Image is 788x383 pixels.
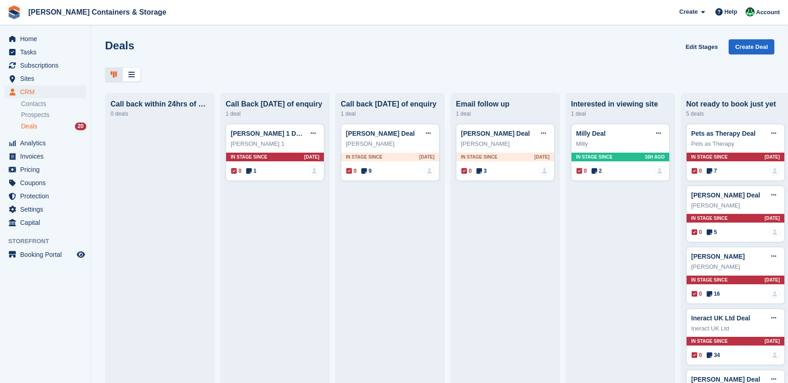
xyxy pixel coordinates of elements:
[534,154,550,160] span: [DATE]
[707,167,717,175] span: 7
[21,111,49,119] span: Prospects
[576,139,665,149] div: Milly
[691,130,756,137] a: Pets as Therapy Deal
[691,191,760,199] a: [PERSON_NAME] Deal
[7,5,21,19] img: stora-icon-8386f47178a22dfd0bd8f6a31ec36ba5ce8667c1dd55bd0f319d3a0aa187defe.svg
[20,59,75,72] span: Subscriptions
[231,167,242,175] span: 0
[20,46,75,59] span: Tasks
[226,108,324,119] div: 1 deal
[707,228,717,236] span: 5
[20,32,75,45] span: Home
[309,166,319,176] a: deal-assignee-blank
[21,122,86,131] a: Deals 20
[20,216,75,229] span: Capital
[20,163,75,176] span: Pricing
[691,338,728,345] span: In stage since
[691,262,780,271] div: [PERSON_NAME]
[5,150,86,163] a: menu
[576,154,613,160] span: In stage since
[21,122,37,131] span: Deals
[692,167,702,175] span: 0
[645,154,665,160] span: 16H AGO
[21,100,86,108] a: Contacts
[576,130,606,137] a: Milly Deal
[5,46,86,59] a: menu
[341,100,439,108] div: Call back [DATE] of enquiry
[346,167,357,175] span: 0
[691,376,760,383] a: [PERSON_NAME] Deal
[346,154,382,160] span: In stage since
[765,338,780,345] span: [DATE]
[8,237,91,246] span: Storefront
[691,324,780,333] div: Ineract UK Ltd
[686,108,785,119] div: 5 deals
[576,167,587,175] span: 0
[765,154,780,160] span: [DATE]
[456,108,555,119] div: 1 deal
[105,39,134,52] h1: Deals
[461,167,472,175] span: 0
[5,216,86,229] a: menu
[5,137,86,149] a: menu
[476,167,487,175] span: 3
[304,154,319,160] span: [DATE]
[341,108,439,119] div: 1 deal
[361,167,372,175] span: 9
[691,215,728,222] span: In stage since
[539,166,550,176] img: deal-assignee-blank
[5,85,86,98] a: menu
[20,85,75,98] span: CRM
[75,122,86,130] div: 20
[691,139,780,149] div: Pets as Therapy
[231,154,267,160] span: In stage since
[682,39,722,54] a: Edit Stages
[5,59,86,72] a: menu
[592,167,602,175] span: 2
[5,190,86,202] a: menu
[419,154,434,160] span: [DATE]
[655,166,665,176] img: deal-assignee-blank
[770,227,780,237] img: deal-assignee-blank
[692,290,702,298] span: 0
[729,39,774,54] a: Create Deal
[707,290,720,298] span: 16
[75,249,86,260] a: Preview store
[692,228,702,236] span: 0
[5,72,86,85] a: menu
[461,130,530,137] a: [PERSON_NAME] Deal
[231,130,305,137] a: [PERSON_NAME] 1 Deal
[424,166,434,176] img: deal-assignee-blank
[692,351,702,359] span: 0
[691,201,780,210] div: [PERSON_NAME]
[346,130,415,137] a: [PERSON_NAME] Deal
[765,277,780,283] span: [DATE]
[686,100,785,108] div: Not ready to book just yet
[691,154,728,160] span: In stage since
[226,100,324,108] div: Call Back [DATE] of enquiry
[5,32,86,45] a: menu
[20,190,75,202] span: Protection
[770,166,780,176] img: deal-assignee-blank
[770,289,780,299] img: deal-assignee-blank
[691,277,728,283] span: In stage since
[246,167,257,175] span: 1
[679,7,698,16] span: Create
[5,176,86,189] a: menu
[691,253,745,260] a: [PERSON_NAME]
[25,5,170,20] a: [PERSON_NAME] Containers & Storage
[765,215,780,222] span: [DATE]
[756,8,780,17] span: Account
[691,314,750,322] a: Ineract UK Ltd Deal
[461,154,497,160] span: In stage since
[5,248,86,261] a: menu
[707,351,720,359] span: 34
[456,100,555,108] div: Email follow up
[770,350,780,360] a: deal-assignee-blank
[346,139,434,149] div: [PERSON_NAME]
